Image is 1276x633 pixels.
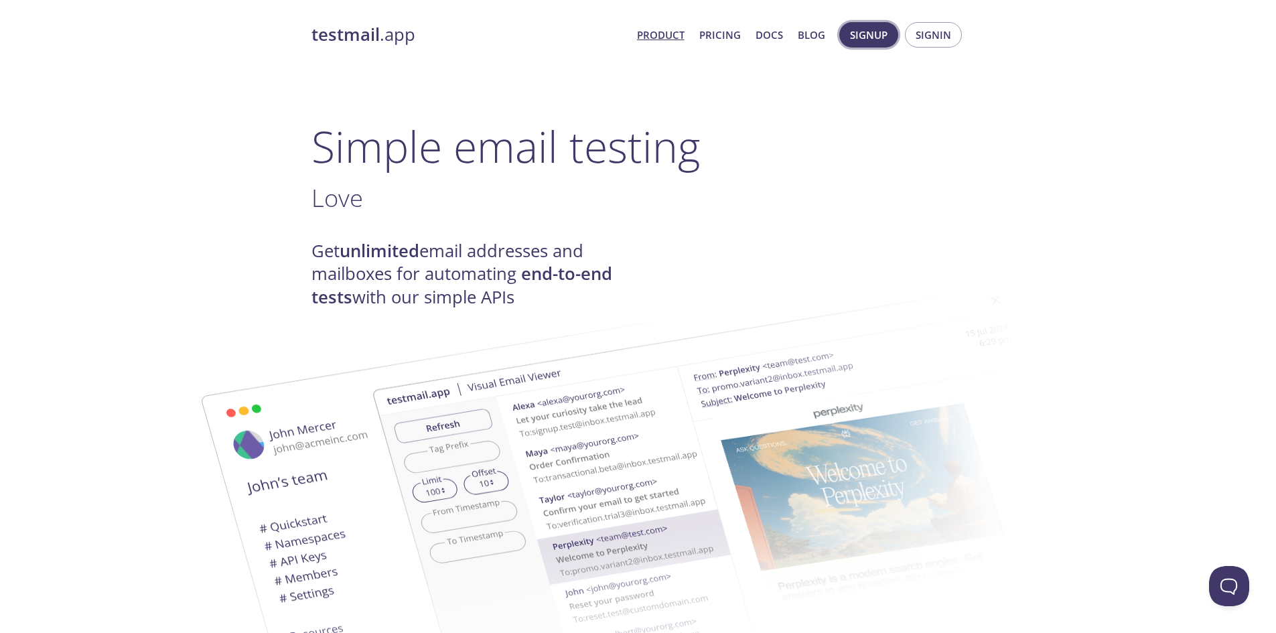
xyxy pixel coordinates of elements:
[905,22,962,48] button: Signin
[850,26,888,44] span: Signup
[699,26,741,44] a: Pricing
[798,26,825,44] a: Blog
[311,121,965,172] h1: Simple email testing
[916,26,951,44] span: Signin
[311,23,626,46] a: testmail.app
[1209,566,1249,606] iframe: Help Scout Beacon - Open
[756,26,783,44] a: Docs
[311,23,380,46] strong: testmail
[340,239,419,263] strong: unlimited
[311,181,363,214] span: Love
[637,26,685,44] a: Product
[311,240,638,309] h4: Get email addresses and mailboxes for automating with our simple APIs
[839,22,898,48] button: Signup
[311,262,612,308] strong: end-to-end tests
